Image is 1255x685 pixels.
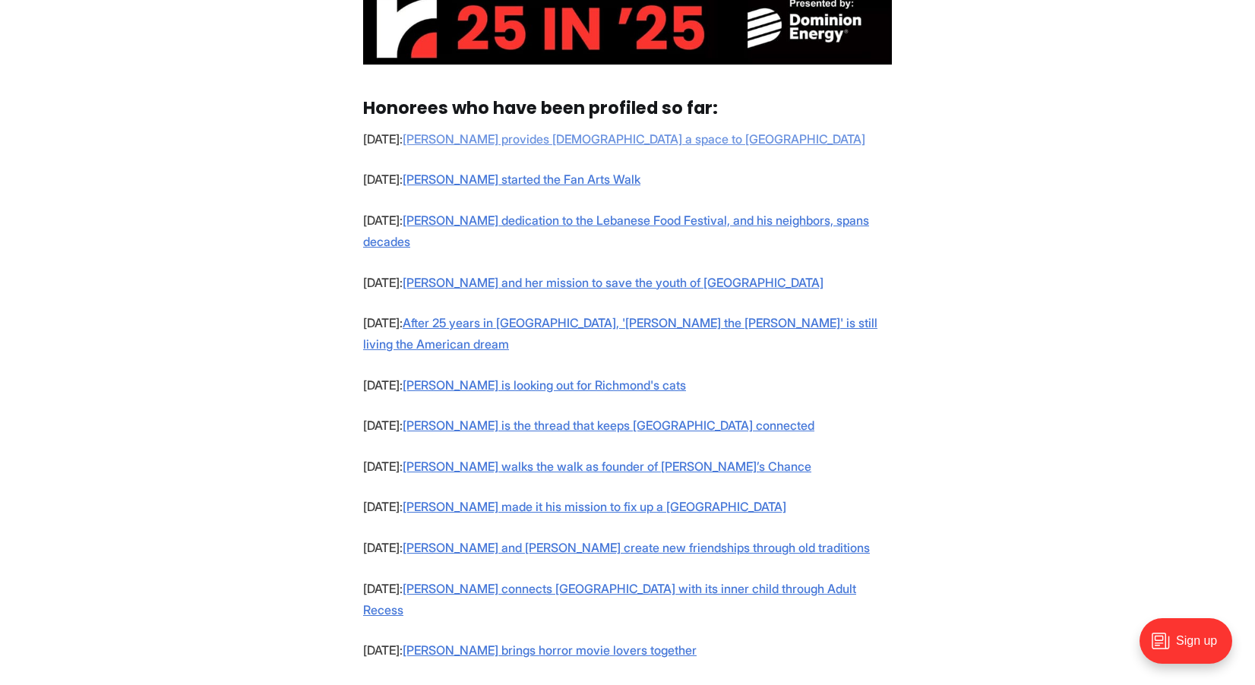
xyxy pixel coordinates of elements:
[363,578,892,620] p: [DATE]:
[363,169,892,190] p: [DATE]:
[363,456,892,477] p: [DATE]:
[403,499,786,514] a: [PERSON_NAME] made it his mission to fix up a [GEOGRAPHIC_DATA]
[363,213,869,249] a: [PERSON_NAME] dedication to the Lebanese Food Festival, and his neighbors, spans decades
[363,312,892,355] p: [DATE]:
[403,377,686,393] a: [PERSON_NAME] is looking out for Richmond's cats
[403,172,640,187] a: [PERSON_NAME] started the Fan Arts Walk
[403,540,870,555] a: [PERSON_NAME] and [PERSON_NAME] create new friendships through old traditions
[403,642,697,658] a: [PERSON_NAME] brings horror movie lovers together
[403,418,814,433] a: [PERSON_NAME] is the thread that keeps [GEOGRAPHIC_DATA] connected
[363,210,892,252] p: [DATE]:
[363,415,892,436] p: [DATE]:
[363,639,892,661] p: [DATE]:
[363,272,892,293] p: [DATE]:
[363,537,892,558] p: [DATE]:
[363,496,892,517] p: [DATE]:
[363,315,877,352] a: After 25 years in [GEOGRAPHIC_DATA], '[PERSON_NAME] the [PERSON_NAME]' is still living the Americ...
[363,374,892,396] p: [DATE]:
[403,131,865,147] a: [PERSON_NAME] provides [DEMOGRAPHIC_DATA] a space to [GEOGRAPHIC_DATA]
[403,459,811,474] a: [PERSON_NAME] walks the walk as founder of [PERSON_NAME]’s Chance
[1127,611,1255,685] iframe: portal-trigger
[363,99,892,118] h3: Honorees who have been profiled so far:
[363,128,892,150] p: [DATE]:
[363,581,856,617] a: [PERSON_NAME] connects [GEOGRAPHIC_DATA] with its inner child through Adult Recess
[403,275,823,290] a: [PERSON_NAME] and her mission to save the youth of [GEOGRAPHIC_DATA]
